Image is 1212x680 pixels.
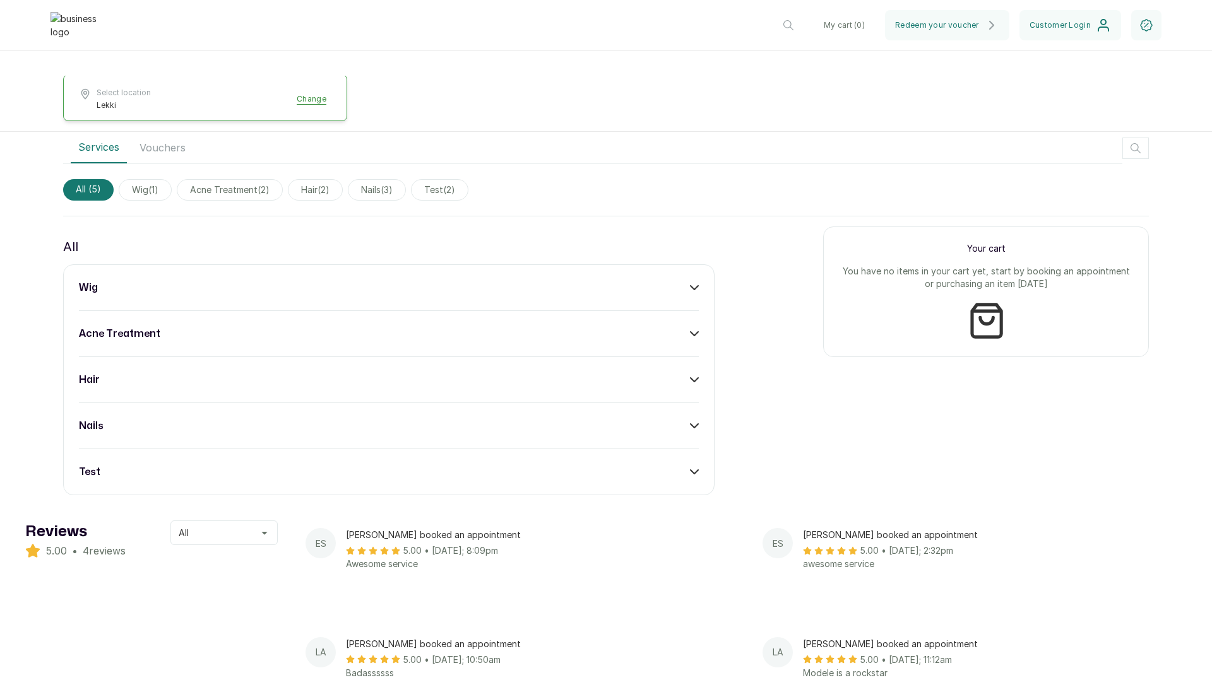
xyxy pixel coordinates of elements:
img: business logo [50,12,101,38]
p: You have no items in your cart yet, start by booking an appointment or purchasing an item [DATE] [839,265,1133,290]
span: E S [773,537,783,550]
span: All (5) [63,179,114,201]
span: booked an appointment [877,638,978,649]
span: 5.00 [45,543,67,558]
p: [PERSON_NAME] [803,637,1179,650]
p: [PERSON_NAME] [346,637,722,650]
span: All [179,526,189,539]
span: 5.00 [403,653,422,666]
span: 4 reviews [83,543,126,558]
span: 5.00 [403,544,422,557]
span: Lekki [97,100,151,110]
button: Customer Login [1019,10,1121,40]
span: Redeem your voucher [895,20,979,30]
button: My cart (0) [814,10,875,40]
p: [PERSON_NAME] [346,528,722,541]
span: • [881,544,886,557]
span: nails(3) [348,179,406,201]
span: L A [316,645,326,659]
h3: wig [79,280,98,295]
span: booked an appointment [420,529,521,540]
span: [DATE]; 8:09pm [432,544,498,557]
span: acne treatment(2) [177,179,283,201]
p: Awesome service [346,557,722,572]
span: L A [773,645,783,659]
span: 5.00 [860,544,879,557]
span: wig(1) [119,179,172,201]
span: hair(2) [288,179,343,201]
span: • [72,543,78,558]
span: • [424,653,429,666]
button: Redeem your voucher [885,10,1009,40]
button: Vouchers [132,132,193,163]
h3: hair [79,372,100,387]
span: [DATE]; 10:50am [432,653,501,666]
span: • [424,544,429,557]
span: Customer Login [1030,20,1091,30]
span: Select location [97,88,151,98]
span: test(2) [411,179,468,201]
span: [DATE]; 2:32pm [889,544,953,557]
span: booked an appointment [877,529,978,540]
h3: nails [79,418,104,433]
p: [PERSON_NAME] [803,528,1179,541]
span: • [881,653,886,666]
p: awesome service [803,557,1179,572]
span: E S [316,537,326,550]
p: All [63,237,78,257]
span: 5.00 [860,653,879,666]
button: Services [71,132,127,163]
h2: Reviews [25,520,126,543]
span: [DATE]; 11:12am [889,653,952,666]
button: All [170,520,278,545]
span: booked an appointment [420,638,521,649]
button: Select locationLekkiChange [79,88,331,110]
p: Your cart [839,242,1133,255]
h3: acne treatment [79,326,160,341]
h3: test [79,464,100,479]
